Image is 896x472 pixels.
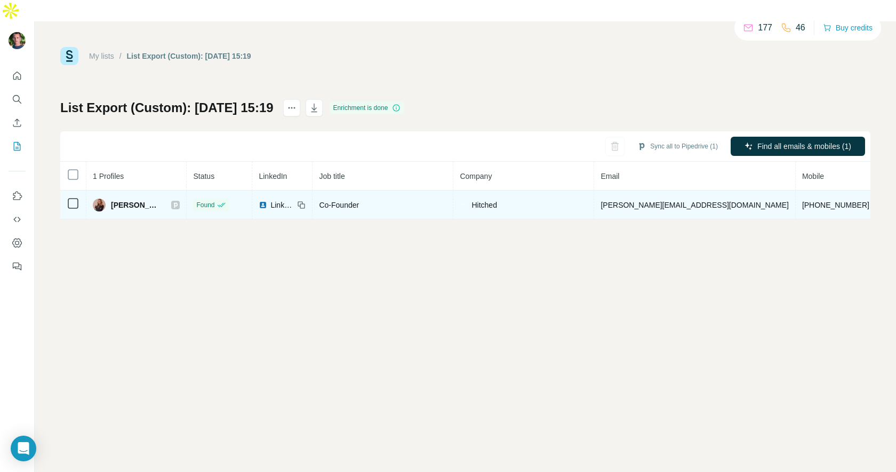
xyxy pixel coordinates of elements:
[283,99,300,116] button: actions
[630,138,725,154] button: Sync all to Pipedrive (1)
[11,436,36,461] div: Open Intercom Messenger
[9,90,26,109] button: Search
[270,200,294,210] span: LinkedIn
[823,20,873,35] button: Buy credits
[9,66,26,85] button: Quick start
[9,233,26,253] button: Dashboard
[60,47,78,65] img: Surfe Logo
[330,101,404,114] div: Enrichment is done
[9,32,26,49] img: Avatar
[802,201,869,209] span: [PHONE_NUMBER]
[89,52,114,60] a: My lists
[9,137,26,156] button: My lists
[802,172,824,180] span: Mobile
[259,172,287,180] span: LinkedIn
[9,113,26,132] button: Enrich CSV
[319,172,345,180] span: Job title
[93,172,124,180] span: 1 Profiles
[119,51,122,61] li: /
[193,172,214,180] span: Status
[731,137,865,156] button: Find all emails & mobiles (1)
[758,21,772,34] p: 177
[471,200,497,210] span: Hitched
[460,172,492,180] span: Company
[196,200,214,210] span: Found
[601,172,619,180] span: Email
[601,201,788,209] span: [PERSON_NAME][EMAIL_ADDRESS][DOMAIN_NAME]
[9,257,26,276] button: Feedback
[93,199,106,211] img: Avatar
[460,203,468,206] img: company-logo
[319,201,359,209] span: Co-Founder
[796,21,805,34] p: 46
[259,201,267,209] img: LinkedIn logo
[9,210,26,229] button: Use Surfe API
[127,51,251,61] div: List Export (Custom): [DATE] 15:19
[9,186,26,206] button: Use Surfe on LinkedIn
[111,200,161,210] span: [PERSON_NAME]
[60,99,274,116] h1: List Export (Custom): [DATE] 15:19
[757,141,851,152] span: Find all emails & mobiles (1)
